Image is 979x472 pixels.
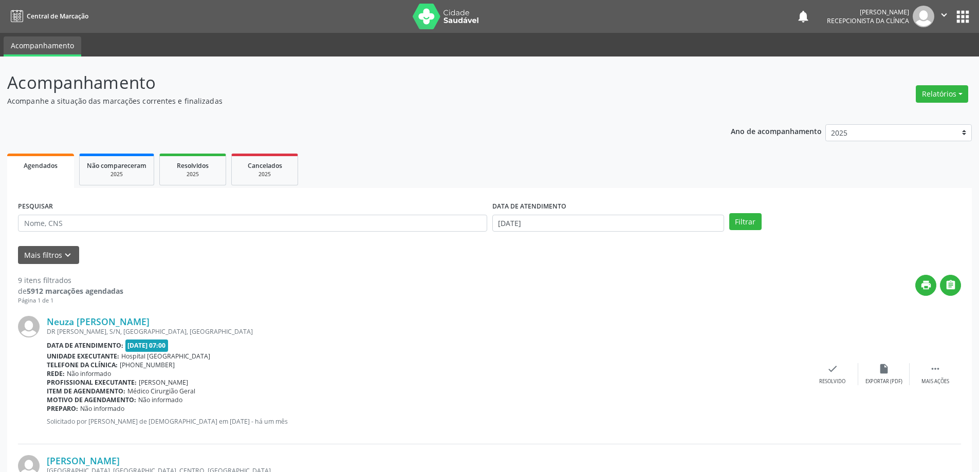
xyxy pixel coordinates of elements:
[827,363,838,374] i: check
[87,171,146,178] div: 2025
[47,352,119,361] b: Unidade executante:
[177,161,209,170] span: Resolvidos
[7,70,682,96] p: Acompanhamento
[18,316,40,337] img: img
[121,352,210,361] span: Hospital [GEOGRAPHIC_DATA]
[47,316,150,327] a: Neuza [PERSON_NAME]
[945,279,956,291] i: 
[18,199,53,215] label: PESQUISAR
[47,378,137,387] b: Profissional executante:
[127,387,195,395] span: Médico Cirurgião Geral
[18,275,123,286] div: 9 itens filtrados
[27,12,88,21] span: Central de Marcação
[27,286,123,296] strong: 5912 marcações agendadas
[80,404,124,413] span: Não informado
[47,327,807,336] div: DR [PERSON_NAME], S/N, [GEOGRAPHIC_DATA], [GEOGRAPHIC_DATA]
[138,395,182,404] span: Não informado
[47,417,807,426] p: Solicitado por [PERSON_NAME] de [DEMOGRAPHIC_DATA] em [DATE] - há um mês
[47,369,65,378] b: Rede:
[139,378,188,387] span: [PERSON_NAME]
[47,361,118,369] b: Telefone da clínica:
[865,378,902,385] div: Exportar (PDF)
[492,215,724,232] input: Selecione um intervalo
[731,124,822,137] p: Ano de acompanhamento
[930,363,941,374] i: 
[7,8,88,25] a: Central de Marcação
[167,171,218,178] div: 2025
[47,455,120,466] a: [PERSON_NAME]
[954,8,972,26] button: apps
[24,161,58,170] span: Agendados
[4,36,81,56] a: Acompanhamento
[827,8,909,16] div: [PERSON_NAME]
[67,369,111,378] span: Não informado
[878,363,890,374] i: insert_drive_file
[915,275,936,296] button: print
[18,296,123,305] div: Página 1 de 1
[18,215,487,232] input: Nome, CNS
[492,199,566,215] label: DATA DE ATENDIMENTO
[938,9,950,21] i: 
[120,361,175,369] span: [PHONE_NUMBER]
[827,16,909,25] span: Recepcionista da clínica
[248,161,282,170] span: Cancelados
[87,161,146,170] span: Não compareceram
[47,341,123,350] b: Data de atendimento:
[47,395,136,404] b: Motivo de agendamento:
[47,404,78,413] b: Preparo:
[913,6,934,27] img: img
[934,6,954,27] button: 
[62,250,73,261] i: keyboard_arrow_down
[729,213,762,231] button: Filtrar
[239,171,290,178] div: 2025
[819,378,845,385] div: Resolvido
[47,387,125,395] b: Item de agendamento:
[796,9,810,24] button: notifications
[7,96,682,106] p: Acompanhe a situação das marcações correntes e finalizadas
[18,286,123,296] div: de
[920,279,932,291] i: print
[125,339,169,351] span: [DATE] 07:00
[940,275,961,296] button: 
[916,85,968,103] button: Relatórios
[18,246,79,264] button: Mais filtroskeyboard_arrow_down
[921,378,949,385] div: Mais ações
